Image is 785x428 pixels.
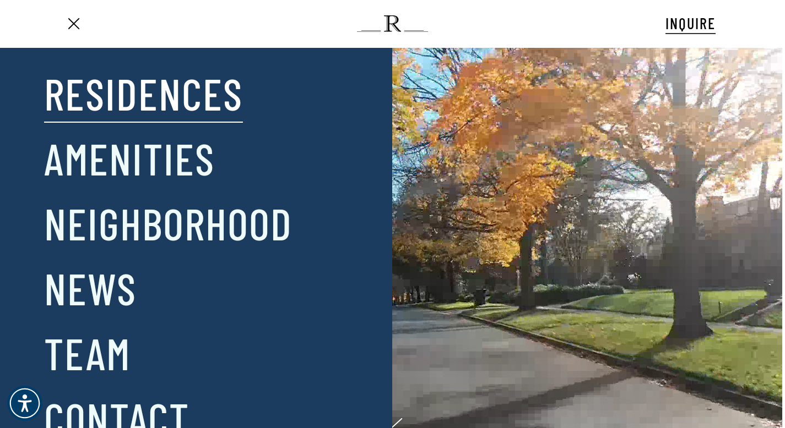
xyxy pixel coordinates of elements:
[665,14,716,32] span: INQUIRE
[44,129,215,186] a: Amenities
[44,324,131,381] a: Team
[7,386,42,421] div: Accessibility Menu
[64,18,83,30] a: Navigation Menu
[44,64,243,122] a: Residences
[665,13,716,34] a: INQUIRE
[44,259,137,316] a: News
[357,15,428,32] img: The Regent
[44,194,293,251] a: Neighborhood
